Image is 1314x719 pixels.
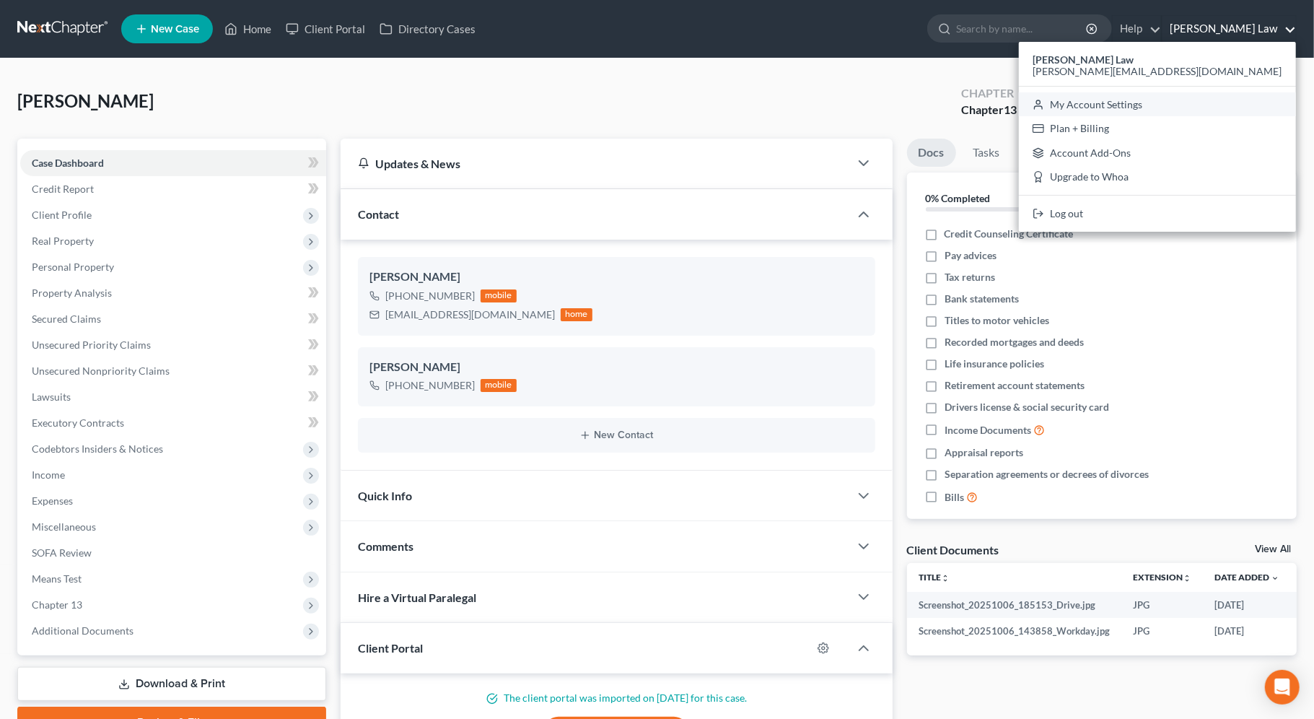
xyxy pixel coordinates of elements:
span: Contact [358,207,399,221]
span: Bank statements [945,292,1019,306]
i: unfold_more [1183,574,1191,583]
span: Separation agreements or decrees of divorces [945,467,1149,481]
td: [DATE] [1203,592,1291,618]
span: Quick Info [358,489,412,502]
div: Client Documents [907,542,999,557]
span: Pay advices [945,248,997,263]
a: Upgrade to Whoa [1019,165,1296,190]
span: Means Test [32,572,82,585]
span: Unsecured Priority Claims [32,339,151,351]
div: [PERSON_NAME] [369,359,863,376]
span: New Case [151,24,199,35]
a: View All [1255,544,1291,554]
a: Events [1017,139,1074,167]
a: Help [1113,16,1161,42]
a: Tasks [962,139,1012,167]
span: Miscellaneous [32,520,96,533]
td: JPG [1121,618,1203,644]
span: Bills [945,490,964,505]
span: Retirement account statements [945,378,1085,393]
div: home [561,308,592,321]
span: Case Dashboard [32,157,104,169]
div: mobile [481,379,517,392]
a: Unsecured Nonpriority Claims [20,358,326,384]
strong: 0% Completed [926,192,991,204]
span: Titles to motor vehicles [945,313,1049,328]
a: [PERSON_NAME] Law [1162,16,1296,42]
span: Personal Property [32,261,114,273]
span: Additional Documents [32,624,133,637]
td: Screenshot_20251006_185153_Drive.jpg [907,592,1121,618]
div: Updates & News [358,156,831,171]
div: [EMAIL_ADDRESS][DOMAIN_NAME] [385,308,555,322]
span: Income Documents [945,423,1031,437]
a: SOFA Review [20,540,326,566]
span: Unsecured Nonpriority Claims [32,365,170,377]
button: New Contact [369,430,863,441]
a: My Account Settings [1019,92,1296,117]
td: JPG [1121,592,1203,618]
a: Executory Contracts [20,410,326,436]
a: Extensionunfold_more [1133,572,1191,583]
span: Tax returns [945,270,995,284]
a: Home [217,16,279,42]
span: Credit Report [32,183,94,195]
a: Plan + Billing [1019,116,1296,141]
a: Property Analysis [20,280,326,306]
a: Download & Print [17,667,326,701]
div: [PHONE_NUMBER] [385,378,475,393]
span: Recorded mortgages and deeds [945,335,1084,349]
i: unfold_more [941,574,950,583]
span: [PERSON_NAME][EMAIL_ADDRESS][DOMAIN_NAME] [1033,65,1282,77]
span: Lawsuits [32,391,71,403]
td: Screenshot_20251006_143858_Workday.jpg [907,618,1121,644]
div: mobile [481,289,517,302]
span: Codebtors Insiders & Notices [32,443,163,455]
strong: [PERSON_NAME] Law [1033,53,1134,66]
a: Docs [907,139,956,167]
span: Appraisal reports [945,445,1023,460]
span: Property Analysis [32,287,112,299]
a: Case Dashboard [20,150,326,176]
span: Life insurance policies [945,357,1044,371]
a: Directory Cases [372,16,483,42]
span: Hire a Virtual Paralegal [358,591,476,604]
div: Open Intercom Messenger [1265,670,1300,705]
a: Unsecured Priority Claims [20,332,326,358]
td: [DATE] [1203,618,1291,644]
a: Credit Report [20,176,326,202]
a: Titleunfold_more [919,572,950,583]
span: Client Portal [358,641,423,655]
input: Search by name... [956,15,1088,42]
span: Client Profile [32,209,92,221]
span: Real Property [32,235,94,247]
span: Chapter 13 [32,598,82,611]
div: [PERSON_NAME] [369,269,863,286]
div: Chapter [961,85,1017,102]
span: Income [32,469,65,481]
a: Client Portal [279,16,372,42]
i: expand_more [1271,574,1279,583]
span: 13 [1004,103,1017,116]
a: Account Add-Ons [1019,141,1296,165]
a: Date Added expand_more [1214,572,1279,583]
span: Comments [358,539,413,553]
span: Executory Contracts [32,417,124,429]
a: Log out [1019,201,1296,226]
span: [PERSON_NAME] [17,90,154,111]
span: Expenses [32,494,73,507]
span: Secured Claims [32,313,101,325]
span: Credit Counseling Certificate [945,227,1074,241]
span: SOFA Review [32,546,92,559]
span: Drivers license & social security card [945,400,1109,414]
div: Chapter [961,102,1017,118]
div: [PHONE_NUMBER] [385,289,475,303]
a: Secured Claims [20,306,326,332]
a: Lawsuits [20,384,326,410]
div: [PERSON_NAME] Law [1019,42,1296,232]
p: The client portal was imported on [DATE] for this case. [358,691,875,705]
